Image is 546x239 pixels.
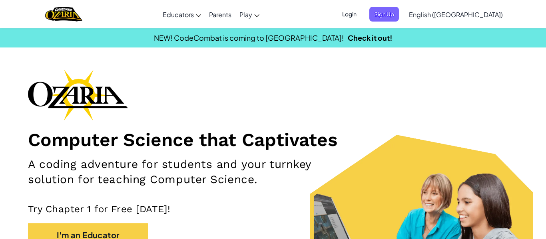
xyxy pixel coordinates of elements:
span: English ([GEOGRAPHIC_DATA]) [409,10,503,19]
img: Home [45,6,82,22]
a: Educators [159,4,205,25]
p: Try Chapter 1 for Free [DATE]! [28,203,518,215]
a: Check it out! [348,33,393,42]
h1: Computer Science that Captivates [28,128,518,151]
a: Parents [205,4,235,25]
a: Ozaria by CodeCombat logo [45,6,82,22]
span: Educators [163,10,194,19]
button: Login [337,7,361,22]
a: Play [235,4,263,25]
h2: A coding adventure for students and your turnkey solution for teaching Computer Science. [28,157,356,187]
span: Play [239,10,252,19]
button: Sign Up [369,7,399,22]
span: NEW! CodeCombat is coming to [GEOGRAPHIC_DATA]! [154,33,344,42]
a: English ([GEOGRAPHIC_DATA]) [405,4,507,25]
img: Ozaria branding logo [28,69,128,120]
